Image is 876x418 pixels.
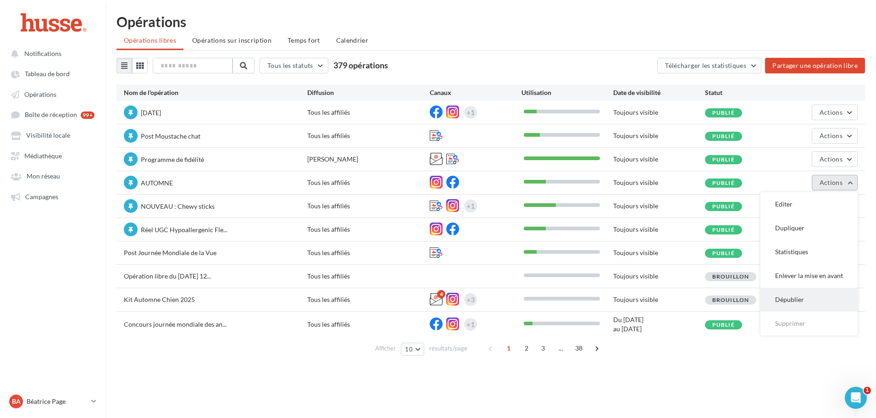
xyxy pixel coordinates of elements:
[307,131,430,140] div: Tous les affiliés
[712,250,735,256] span: Publié
[307,201,430,211] div: Tous les affiliés
[141,202,215,210] span: NOUVEAU : Chewy sticks
[141,109,161,117] span: [DATE]
[124,320,227,328] span: Concours journée mondiale des an...
[124,88,307,97] div: Nom de l'opération
[26,132,70,139] span: Visibilité locale
[6,188,100,205] a: Campagnes
[613,225,705,234] div: Toujours visible
[24,90,56,98] span: Opérations
[466,200,475,212] div: +1
[27,397,88,406] p: Béatrice Page
[429,344,467,353] span: résultats/page
[712,296,749,303] span: Brouillon
[25,70,70,78] span: Tableau de bord
[24,50,61,57] span: Notifications
[820,155,843,163] span: Actions
[6,167,100,184] a: Mon réseau
[430,88,521,97] div: Canaux
[116,15,865,28] div: Opérations
[760,192,858,216] button: Editer
[405,346,413,353] span: 10
[336,36,369,44] span: Calendrier
[141,226,227,234] span: Réel UGC Hypoallergenic Fle...
[765,58,865,73] button: Partager une opération libre
[6,65,100,82] a: Tableau de bord
[307,248,430,257] div: Tous les affiliés
[665,61,746,69] span: Télécharger les statistiques
[845,387,867,409] iframe: Intercom live chat
[307,155,430,164] div: [PERSON_NAME]
[571,341,587,356] span: 38
[812,105,858,120] button: Actions
[260,58,328,73] button: Tous les statuts
[812,175,858,190] button: Actions
[613,155,705,164] div: Toujours visible
[307,225,430,234] div: Tous les affiliés
[267,61,313,69] span: Tous les statuts
[307,178,430,187] div: Tous les affiliés
[24,152,62,160] span: Médiathèque
[6,127,100,143] a: Visibilité locale
[375,344,396,353] span: Afficher
[820,178,843,186] span: Actions
[437,290,445,298] div: 4
[124,272,211,280] span: Opération libre du [DATE] 12...
[81,111,94,119] div: 99+
[12,397,21,406] span: Ba
[124,295,195,303] span: Kit Automne Chien 2025
[307,295,430,304] div: Tous les affiliés
[192,36,272,44] span: Opérations sur inscription
[333,60,388,70] span: 379 opérations
[6,45,96,61] button: Notifications
[501,341,516,356] span: 1
[613,88,705,97] div: Date de visibilité
[141,132,200,140] span: Post Moustache chat
[812,128,858,144] button: Actions
[307,108,430,117] div: Tous les affiliés
[466,106,475,119] div: +1
[536,341,550,356] span: 3
[812,151,858,167] button: Actions
[613,272,705,281] div: Toujours visible
[554,341,568,356] span: ...
[613,108,705,117] div: Toujours visible
[7,393,98,410] a: Ba Béatrice Page
[401,343,424,356] button: 10
[307,88,430,97] div: Diffusion
[307,320,430,329] div: Tous les affiliés
[712,273,749,280] span: Brouillon
[712,226,735,233] span: Publié
[6,86,100,102] a: Opérations
[288,36,320,44] span: Temps fort
[657,58,761,73] button: Télécharger les statistiques
[712,133,735,139] span: Publié
[820,132,843,139] span: Actions
[124,249,216,256] span: Post Journée Mondiale de la Vue
[712,321,735,328] span: Publié
[613,315,705,334] div: Du [DATE] au [DATE]
[820,108,843,116] span: Actions
[712,179,735,186] span: Publié
[712,203,735,210] span: Publié
[613,248,705,257] div: Toujours visible
[712,156,735,163] span: Publié
[25,193,58,201] span: Campagnes
[25,111,77,119] span: Boîte de réception
[307,272,430,281] div: Tous les affiliés
[613,178,705,187] div: Toujours visible
[613,131,705,140] div: Toujours visible
[613,201,705,211] div: Toujours visible
[141,156,204,163] span: Programme de fidélité
[613,295,705,304] div: Toujours visible
[864,387,871,394] span: 1
[705,88,797,97] div: Statut
[521,88,613,97] div: Utilisation
[6,106,100,123] a: Boîte de réception 99+
[27,173,60,180] span: Mon réseau
[760,288,858,312] button: Dépublier
[6,147,100,164] a: Médiathèque
[760,216,858,240] button: Dupliquer
[519,341,534,356] span: 2
[760,240,858,264] button: Statistiques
